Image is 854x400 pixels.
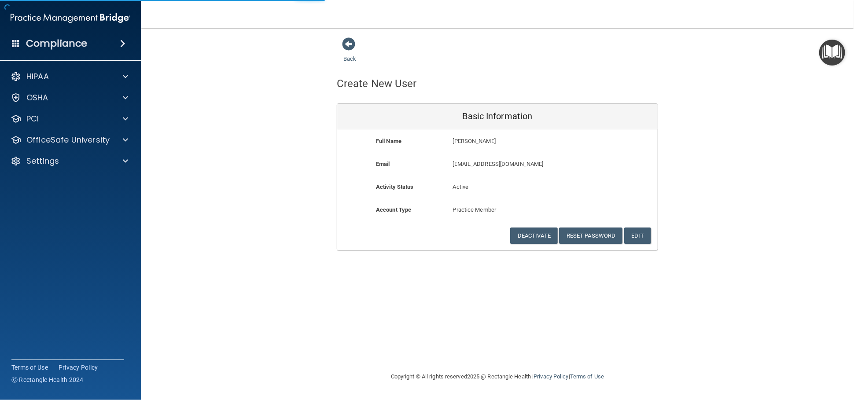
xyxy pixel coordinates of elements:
[11,9,130,27] img: PMB logo
[26,37,87,50] h4: Compliance
[337,78,417,89] h4: Create New User
[11,114,128,124] a: PCI
[376,138,401,144] b: Full Name
[376,206,411,213] b: Account Type
[343,45,356,62] a: Back
[453,136,593,147] p: [PERSON_NAME]
[570,373,604,380] a: Terms of Use
[11,71,128,82] a: HIPAA
[26,92,48,103] p: OSHA
[11,92,128,103] a: OSHA
[510,228,558,244] button: Deactivate
[453,205,542,215] p: Practice Member
[819,40,845,66] button: Open Resource Center
[26,156,59,166] p: Settings
[11,375,84,384] span: Ⓒ Rectangle Health 2024
[11,156,128,166] a: Settings
[59,363,98,372] a: Privacy Policy
[376,161,390,167] b: Email
[559,228,622,244] button: Reset Password
[11,363,48,372] a: Terms of Use
[11,135,128,145] a: OfficeSafe University
[376,183,414,190] b: Activity Status
[26,135,110,145] p: OfficeSafe University
[337,104,658,129] div: Basic Information
[534,373,568,380] a: Privacy Policy
[337,363,658,391] div: Copyright © All rights reserved 2025 @ Rectangle Health | |
[453,182,542,192] p: Active
[624,228,651,244] button: Edit
[26,71,49,82] p: HIPAA
[26,114,39,124] p: PCI
[453,159,593,169] p: [EMAIL_ADDRESS][DOMAIN_NAME]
